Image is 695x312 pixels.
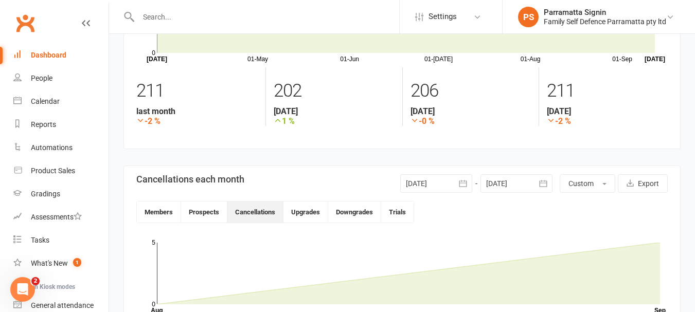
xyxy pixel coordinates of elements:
div: Family Self Defence Parramatta pty ltd [544,17,666,26]
h3: Cancellations each month [136,174,244,185]
div: General attendance [31,301,94,309]
span: 2 [31,277,40,285]
div: Tasks [31,236,49,244]
a: What's New1 [13,252,109,275]
div: Assessments [31,213,82,221]
button: Downgrades [328,201,381,223]
button: Cancellations [227,201,283,223]
div: 211 [547,76,668,106]
a: Gradings [13,182,109,206]
div: Reports [31,120,56,129]
strong: [DATE] [547,106,668,116]
div: Dashboard [31,51,66,59]
a: People [13,67,109,90]
span: Custom [568,179,594,188]
button: Members [137,201,181,223]
strong: [DATE] [411,106,531,116]
a: Product Sales [13,159,109,182]
div: Automations [31,143,73,152]
div: What's New [31,259,68,267]
button: Export [618,174,668,193]
button: Custom [560,174,615,193]
a: Tasks [13,229,109,252]
input: Search... [135,10,399,24]
iframe: Intercom live chat [10,277,35,302]
button: Prospects [181,201,227,223]
div: 202 [274,76,395,106]
div: Product Sales [31,167,75,175]
button: Upgrades [283,201,328,223]
strong: [DATE] [274,106,395,116]
div: 206 [411,76,531,106]
a: Calendar [13,90,109,113]
a: Assessments [13,206,109,229]
a: Clubworx [12,10,38,36]
div: People [31,74,52,82]
span: 1 [73,258,81,267]
strong: -2 % [547,116,668,126]
a: Automations [13,136,109,159]
a: Reports [13,113,109,136]
div: Parramatta Signin [544,8,666,17]
button: Trials [381,201,414,223]
div: 211 [136,76,258,106]
div: Gradings [31,190,60,198]
span: Settings [429,5,457,28]
strong: -0 % [411,116,531,126]
strong: 1 % [274,116,395,126]
a: Dashboard [13,44,109,67]
div: PS [518,7,539,27]
strong: -2 % [136,116,258,126]
strong: last month [136,106,258,116]
div: Calendar [31,97,60,105]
